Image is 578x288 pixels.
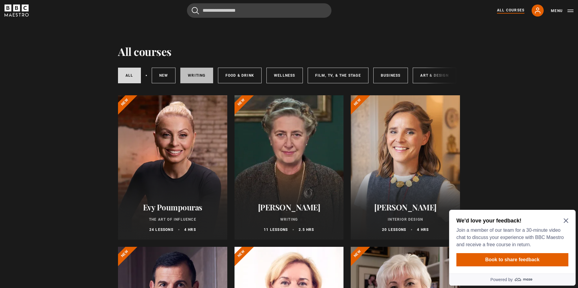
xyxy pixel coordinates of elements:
[551,8,573,14] button: Toggle navigation
[118,68,141,83] a: All
[235,95,344,240] a: [PERSON_NAME] Writing 11 lessons 2.5 hrs New
[351,95,460,240] a: [PERSON_NAME] Interior Design 20 lessons 4 hrs New
[266,68,303,83] a: Wellness
[308,68,368,83] a: Film, TV, & The Stage
[149,227,173,232] p: 24 lessons
[242,203,337,212] h2: [PERSON_NAME]
[117,11,122,16] button: Close Maze Prompt
[242,217,337,222] p: Writing
[125,217,220,222] p: The Art of Influence
[497,8,524,14] a: All Courses
[152,68,176,83] a: New
[373,68,408,83] a: Business
[10,19,119,41] p: Join a member of our team for a 30-minute video chat to discuss your experience with BBC Maestro ...
[118,45,172,58] h1: All courses
[358,203,453,212] h2: [PERSON_NAME]
[187,3,331,18] input: Search
[184,227,196,232] p: 4 hrs
[125,203,220,212] h2: Evy Poumpouras
[10,46,122,59] button: Book to share feedback
[417,227,429,232] p: 4 hrs
[264,227,288,232] p: 11 lessons
[118,95,227,240] a: Evy Poumpouras The Art of Influence 24 lessons 4 hrs New
[180,68,213,83] a: Writing
[192,7,199,14] button: Submit the search query
[5,5,29,17] svg: BBC Maestro
[10,10,119,17] h2: We'd love your feedback!
[2,66,129,78] a: Powered by maze
[299,227,314,232] p: 2.5 hrs
[358,217,453,222] p: Interior Design
[2,2,129,78] div: Optional study invitation
[413,68,456,83] a: Art & Design
[382,227,406,232] p: 20 lessons
[218,68,262,83] a: Food & Drink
